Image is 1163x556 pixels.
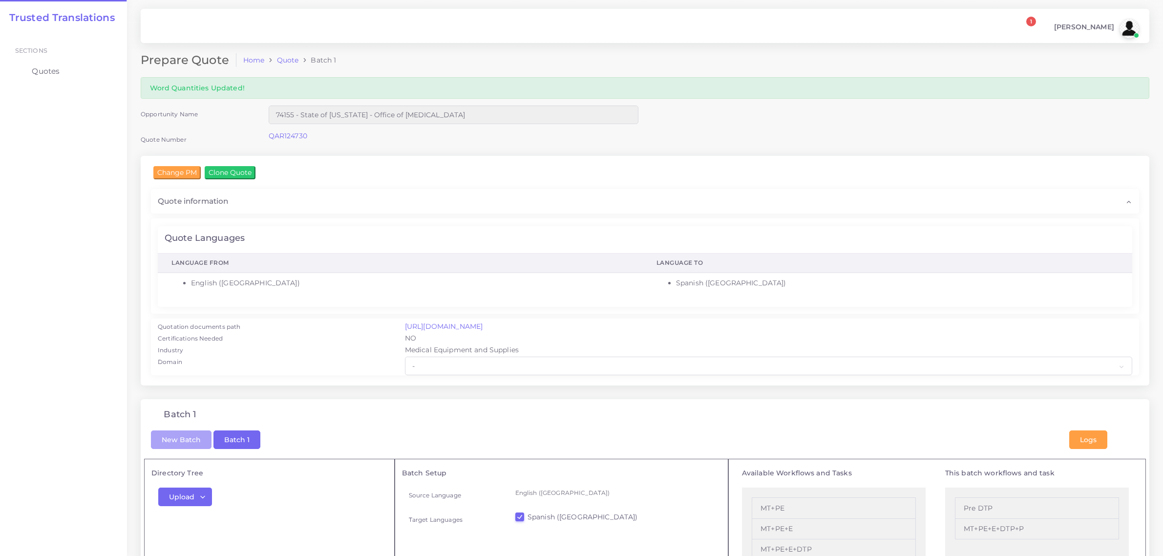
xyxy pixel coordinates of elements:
[191,278,629,288] li: English ([GEOGRAPHIC_DATA])
[15,47,47,54] span: Sections
[153,166,201,179] input: Change PM
[742,469,926,477] h5: Available Workflows and Tasks
[1026,17,1036,26] span: 1
[158,322,240,331] label: Quotation documents path
[1069,430,1107,449] button: Logs
[269,131,307,140] a: QAR124730
[643,254,1132,273] th: Language To
[141,110,198,118] label: Opportunity Name
[298,55,336,65] li: Batch 1
[151,189,1139,214] div: Quote information
[752,497,916,518] li: MT+PE
[752,519,916,539] li: MT+PE+E
[158,254,643,273] th: Language From
[1120,19,1139,38] img: avatar
[164,409,196,420] h4: Batch 1
[151,435,211,444] a: New Batch
[945,469,1129,477] h5: This batch workflows and task
[515,488,715,498] p: English ([GEOGRAPHIC_DATA])
[141,53,236,67] h2: Prepare Quote
[158,488,212,506] button: Upload
[158,346,183,355] label: Industry
[402,469,721,477] h5: Batch Setup
[955,519,1119,539] li: MT+PE+E+DTP+P
[158,334,223,343] label: Certifications Needed
[398,345,1139,357] div: Medical Equipment and Supplies
[277,55,299,65] a: Quote
[151,430,211,449] button: New Batch
[1049,19,1142,38] a: [PERSON_NAME]avatar
[7,61,120,82] a: Quotes
[676,278,1119,288] li: Spanish ([GEOGRAPHIC_DATA])
[158,196,228,207] span: Quote information
[165,233,245,244] h4: Quote Languages
[409,515,463,524] label: Target Languages
[141,77,1149,98] div: Word Quantities Updated!
[213,430,260,449] button: Batch 1
[405,322,483,331] a: [URL][DOMAIN_NAME]
[409,491,461,499] label: Source Language
[528,512,638,522] label: Spanish ([GEOGRAPHIC_DATA])
[213,435,260,444] a: Batch 1
[1017,22,1035,35] a: 1
[955,497,1119,518] li: Pre DTP
[151,469,387,477] h5: Directory Tree
[1054,23,1114,30] span: [PERSON_NAME]
[32,66,60,77] span: Quotes
[158,358,182,366] label: Domain
[243,55,265,65] a: Home
[398,333,1139,345] div: NO
[1080,435,1097,444] span: Logs
[205,166,255,179] input: Clone Quote
[2,12,115,23] a: Trusted Translations
[141,135,187,144] label: Quote Number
